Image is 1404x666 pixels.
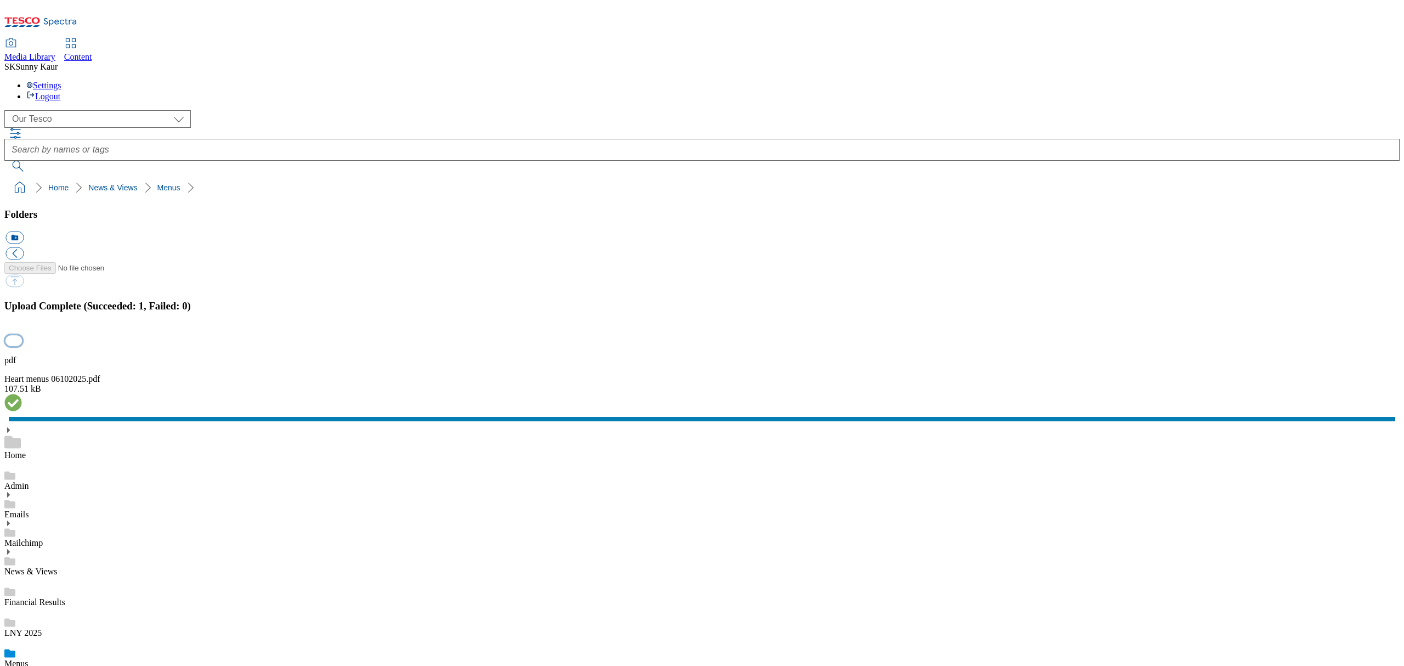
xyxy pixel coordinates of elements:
[4,538,43,548] a: Mailchimp
[4,139,1400,161] input: Search by names or tags
[4,510,29,519] a: Emails
[15,62,58,71] span: Sunny Kaur
[4,300,1400,312] h3: Upload Complete (Succeeded: 1, Failed: 0)
[4,384,1400,394] div: 107.51 kB
[4,481,29,490] a: Admin
[64,52,92,61] span: Content
[4,567,58,576] a: News & Views
[11,179,29,196] a: home
[26,92,60,101] a: Logout
[4,39,55,62] a: Media Library
[4,62,15,71] span: SK
[88,183,137,192] a: News & Views
[4,374,1400,384] div: Heart menus 06102025.pdf
[64,39,92,62] a: Content
[4,177,1400,198] nav: breadcrumb
[4,52,55,61] span: Media Library
[26,81,61,90] a: Settings
[4,597,65,607] a: Financial Results
[4,628,42,637] a: LNY 2025
[48,183,69,192] a: Home
[4,450,26,460] a: Home
[157,183,180,192] a: Menus
[4,355,1400,365] p: pdf
[4,208,1400,221] h3: Folders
